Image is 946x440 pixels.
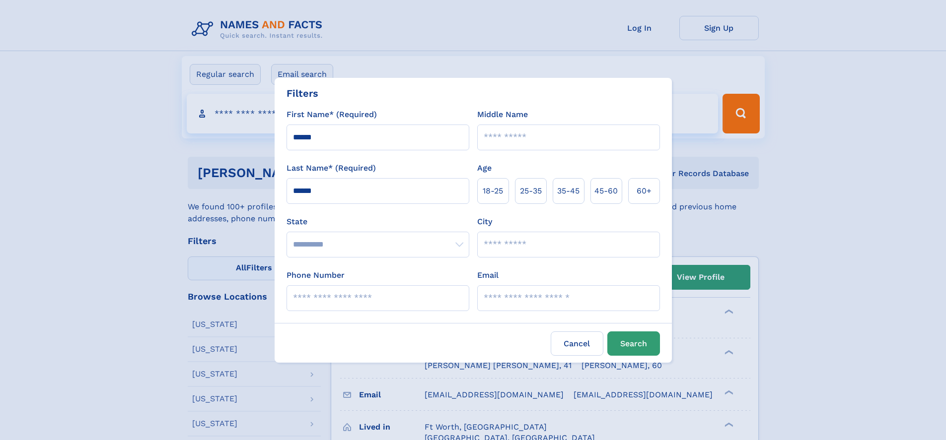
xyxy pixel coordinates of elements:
label: Phone Number [287,269,345,281]
label: Age [477,162,492,174]
label: City [477,216,492,228]
span: 25‑35 [520,185,542,197]
label: First Name* (Required) [287,109,377,121]
label: State [287,216,469,228]
label: Cancel [551,331,603,356]
span: 18‑25 [483,185,503,197]
div: Filters [287,86,318,101]
label: Email [477,269,499,281]
label: Middle Name [477,109,528,121]
span: 35‑45 [557,185,580,197]
span: 60+ [637,185,652,197]
button: Search [607,331,660,356]
label: Last Name* (Required) [287,162,376,174]
span: 45‑60 [594,185,618,197]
